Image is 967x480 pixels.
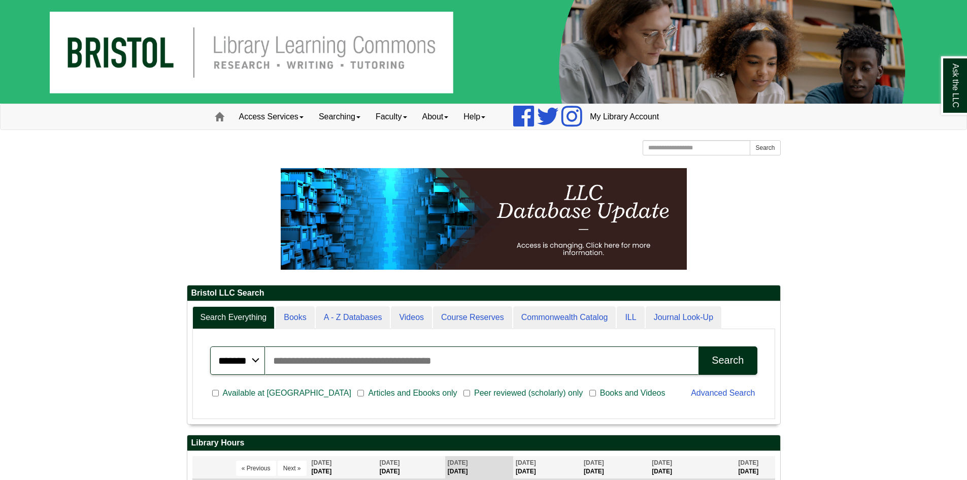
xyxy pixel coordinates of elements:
[364,387,461,399] span: Articles and Ebooks only
[380,459,400,466] span: [DATE]
[448,459,468,466] span: [DATE]
[736,456,775,479] th: [DATE]
[589,389,596,398] input: Books and Videos
[646,306,721,329] a: Journal Look-Up
[470,387,587,399] span: Peer reviewed (scholarly) only
[281,168,687,270] img: HTML tutorial
[357,389,364,398] input: Articles and Ebooks only
[691,389,755,397] a: Advanced Search
[316,306,390,329] a: A - Z Databases
[312,459,332,466] span: [DATE]
[236,461,276,476] button: « Previous
[463,389,470,398] input: Peer reviewed (scholarly) only
[581,456,649,479] th: [DATE]
[513,456,581,479] th: [DATE]
[649,456,736,479] th: [DATE]
[712,355,744,366] div: Search
[456,104,493,130] a: Help
[276,306,314,329] a: Books
[278,461,307,476] button: Next »
[516,459,536,466] span: [DATE]
[415,104,456,130] a: About
[212,389,219,398] input: Available at [GEOGRAPHIC_DATA]
[309,456,377,479] th: [DATE]
[368,104,415,130] a: Faculty
[652,459,672,466] span: [DATE]
[187,435,780,451] h2: Library Hours
[738,459,758,466] span: [DATE]
[750,140,780,155] button: Search
[311,104,368,130] a: Searching
[219,387,355,399] span: Available at [GEOGRAPHIC_DATA]
[231,104,311,130] a: Access Services
[445,456,513,479] th: [DATE]
[377,456,445,479] th: [DATE]
[698,346,757,375] button: Search
[584,459,604,466] span: [DATE]
[513,306,616,329] a: Commonwealth Catalog
[192,306,275,329] a: Search Everything
[391,306,432,329] a: Videos
[617,306,644,329] a: ILL
[187,285,780,301] h2: Bristol LLC Search
[596,387,670,399] span: Books and Videos
[433,306,512,329] a: Course Reserves
[582,104,666,130] a: My Library Account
